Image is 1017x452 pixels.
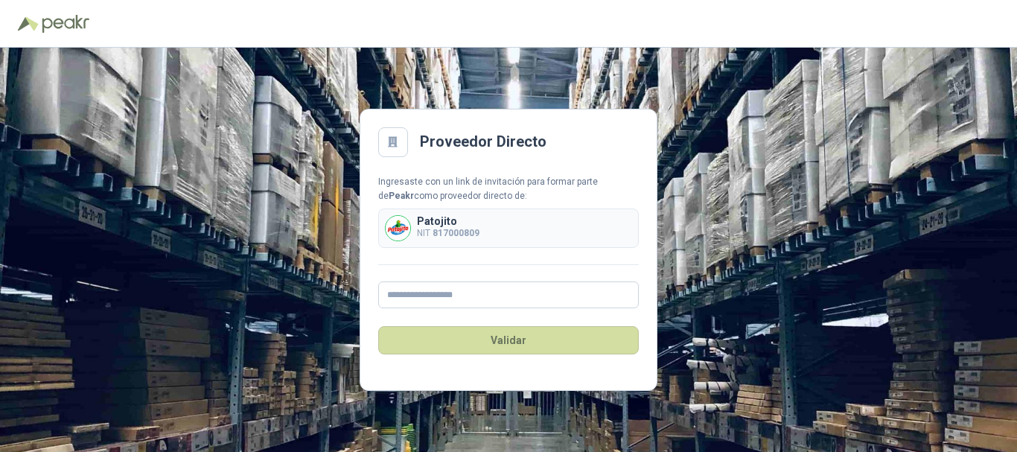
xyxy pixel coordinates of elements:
p: Patojito [417,216,479,226]
h2: Proveedor Directo [420,130,546,153]
b: 817000809 [433,228,479,238]
img: Peakr [42,15,89,33]
img: Company Logo [386,216,410,241]
b: Peakr [389,191,414,201]
div: Ingresaste con un link de invitación para formar parte de como proveedor directo de: [378,175,639,203]
button: Validar [378,326,639,354]
img: Logo [18,16,39,31]
p: NIT [417,226,479,241]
